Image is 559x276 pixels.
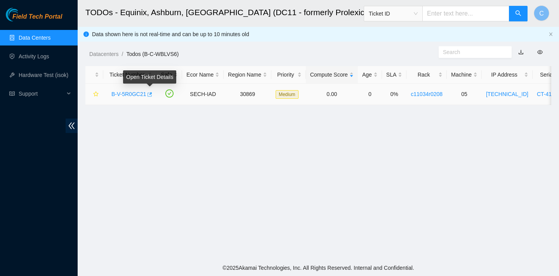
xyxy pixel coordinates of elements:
[422,6,509,21] input: Enter text here...
[539,9,544,18] span: C
[276,90,299,99] span: Medium
[19,72,68,78] a: Hardware Test (isok)
[66,119,78,133] span: double-left
[224,84,271,105] td: 30869
[90,88,99,100] button: star
[9,91,15,96] span: read
[78,260,559,276] footer: © 2025 Akamai Technologies, Inc. All Rights Reserved. Internal and Confidential.
[12,13,62,21] span: Field Tech Portal
[518,49,524,55] a: download
[93,91,99,98] span: star
[382,84,406,105] td: 0%
[447,84,482,105] td: 05
[123,70,176,84] div: Open Ticket Details
[6,14,62,24] a: Akamai TechnologiesField Tech Portal
[89,51,118,57] a: Datacenters
[411,91,443,97] a: c11034r0208
[182,84,224,105] td: SECH-IAD
[369,8,418,19] span: Ticket ID
[358,84,382,105] td: 0
[122,51,123,57] span: /
[19,53,49,59] a: Activity Logs
[6,8,39,21] img: Akamai Technologies
[509,6,528,21] button: search
[512,46,529,58] button: download
[126,51,179,57] a: Todos (B-C-WBLVS6)
[534,5,549,21] button: C
[306,84,358,105] td: 0.00
[111,91,146,97] a: B-V-5R0GC21
[537,49,543,55] span: eye
[515,10,521,17] span: search
[19,86,64,101] span: Support
[486,91,528,97] a: [TECHNICAL_ID]
[19,35,50,41] a: Data Centers
[443,48,501,56] input: Search
[165,89,174,98] span: check-circle
[549,32,553,37] button: close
